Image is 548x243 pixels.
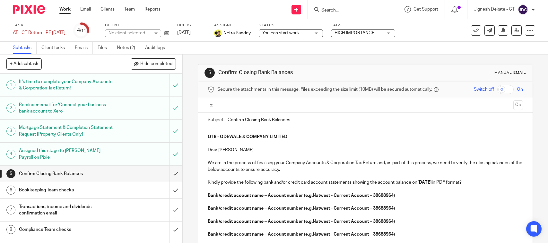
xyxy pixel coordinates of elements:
[19,123,115,139] h1: Mortgage Statement & Completion Statement Request [Property Clients Only]
[19,185,115,195] h1: Bookkeeping Team checks
[208,179,523,186] p: Kindly provide the following bank and/or credit card account statements showing the account balan...
[80,29,86,32] small: /14
[262,31,299,35] span: You can start work
[208,102,215,108] label: To:
[6,225,15,234] div: 8
[6,104,15,113] div: 2
[6,58,42,69] button: + Add subtask
[19,100,115,116] h1: Reminder email for 'Connect your business bank account to Xero'
[177,30,191,35] span: [DATE]
[6,150,15,159] div: 4
[417,180,432,185] strong: [DATE]
[13,29,65,36] div: AT - CT Return - PE 30-11-2023
[208,147,523,153] p: Dear [PERSON_NAME],
[13,5,45,14] img: Pixie
[77,27,86,34] div: 4
[413,7,438,12] span: Get Support
[474,6,515,13] p: Jignesh Dekate - CT
[13,42,37,54] a: Subtasks
[513,100,523,110] button: Cc
[19,169,115,179] h1: Confirm Closing Bank Balances
[75,42,93,54] a: Emails
[321,8,378,13] input: Search
[6,205,15,214] div: 7
[331,23,395,28] label: Tags
[335,31,374,35] span: HIGH IMPORTANCE
[208,135,287,139] strong: O16 - ODEWALE & COMPANY LIMITED
[19,225,115,234] h1: Compliance Team checks
[208,193,395,198] strong: Bank/credit account name – Account number (e.g.Natwest - Current Account – 38688964)
[19,202,115,218] h1: Transactions, income and dividends confirmation email
[100,6,115,13] a: Clients
[117,42,140,54] a: Notes (2)
[105,23,169,28] label: Client
[217,86,432,93] span: Secure the attachments in this message. Files exceeding the size limit (10MB) will be secured aut...
[80,6,91,13] a: Email
[19,77,115,93] h1: It's time to complete your Company Accounts & Corporation Tax Return!
[208,232,395,237] strong: Bank/credit account name – Account number (e.g.Natwest - Current Account – 38688964)
[19,146,115,162] h1: Assigned this stage to [PERSON_NAME] - Payroll on Pixie
[223,30,251,36] span: Netra Pandey
[131,58,176,69] button: Hide completed
[204,68,215,78] div: 5
[59,6,71,13] a: Work
[98,42,112,54] a: Files
[218,69,379,76] h1: Confirm Closing Bank Balances
[6,127,15,136] div: 3
[474,86,494,93] span: Switch off
[6,169,15,178] div: 5
[109,30,150,36] div: No client selected
[13,23,65,28] label: Task
[214,23,251,28] label: Assignee
[494,70,526,75] div: Manual email
[6,80,15,89] div: 1
[518,4,528,15] img: svg%3E
[124,6,135,13] a: Team
[177,23,206,28] label: Due by
[517,86,523,93] span: On
[140,62,172,67] span: Hide completed
[144,6,161,13] a: Reports
[41,42,70,54] a: Client tasks
[208,206,395,211] strong: Bank/credit account name – Account number (e.g.Natwest - Current Account – 38688964)
[208,117,224,123] label: Subject:
[208,160,523,173] p: We are in the process of finalising your Company Accounts & Corporation Tax Return and, as part o...
[6,186,15,195] div: 6
[208,219,395,224] strong: Bank/credit account name – Account number (e.g.Natwest - Current Account – 38688964)
[13,29,65,36] div: AT - CT Return - PE [DATE]
[259,23,323,28] label: Status
[214,29,222,37] img: Netra-New-Starbridge-Yellow.jpg
[145,42,170,54] a: Audit logs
